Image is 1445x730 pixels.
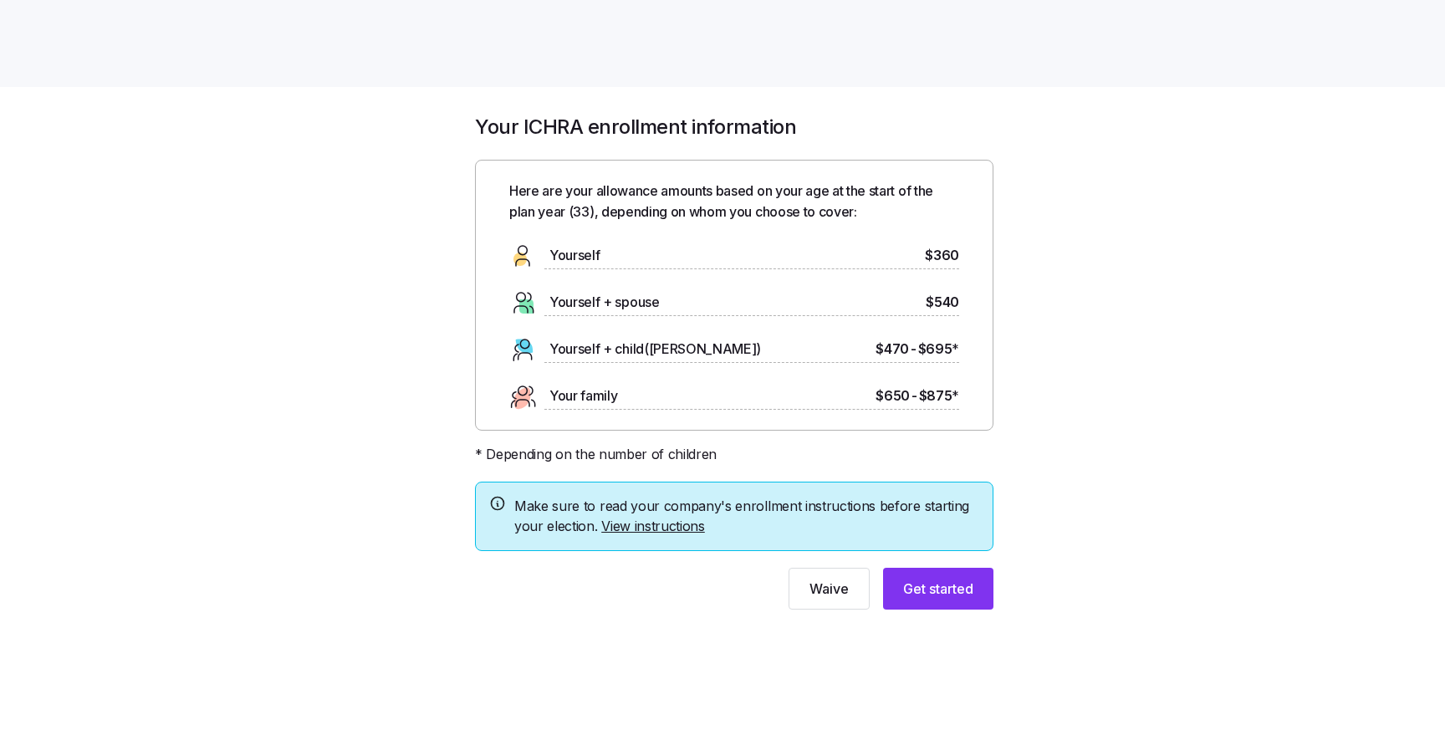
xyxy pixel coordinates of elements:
span: Yourself + spouse [549,292,660,313]
span: Make sure to read your company's enrollment instructions before starting your election. [514,496,979,538]
span: Yourself + child([PERSON_NAME]) [549,339,761,360]
a: View instructions [601,518,705,534]
span: * Depending on the number of children [475,444,717,465]
span: $360 [925,245,959,266]
span: $695 [918,339,959,360]
span: $650 [876,385,910,406]
button: Waive [789,568,870,610]
span: - [911,339,917,360]
button: Get started [883,568,993,610]
span: $875 [919,385,959,406]
span: - [911,385,917,406]
span: Waive [809,579,849,599]
span: Here are your allowance amounts based on your age at the start of the plan year ( 33 ), depending... [509,181,959,222]
span: Your family [549,385,617,406]
span: Yourself [549,245,600,266]
span: $540 [926,292,959,313]
span: $470 [876,339,909,360]
span: Get started [903,579,973,599]
h1: Your ICHRA enrollment information [475,114,993,140]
